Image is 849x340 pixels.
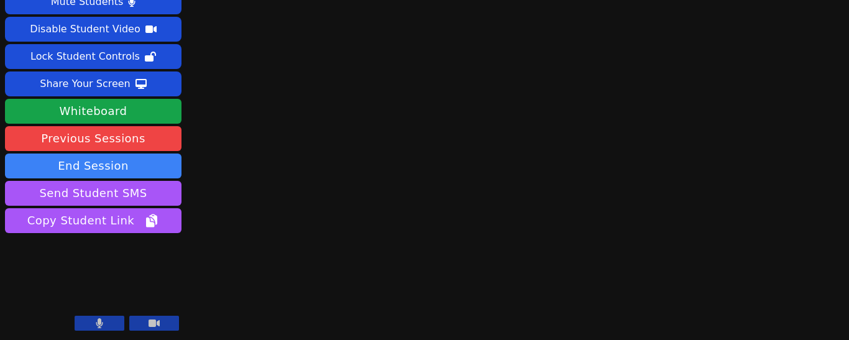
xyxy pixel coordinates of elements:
button: Send Student SMS [5,181,181,206]
a: Previous Sessions [5,126,181,151]
button: Copy Student Link [5,208,181,233]
button: Lock Student Controls [5,44,181,69]
span: Copy Student Link [27,212,159,229]
div: Lock Student Controls [30,47,140,67]
button: Disable Student Video [5,17,181,42]
button: End Session [5,154,181,178]
button: Share Your Screen [5,71,181,96]
div: Share Your Screen [40,74,131,94]
button: Whiteboard [5,99,181,124]
div: Disable Student Video [30,19,140,39]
